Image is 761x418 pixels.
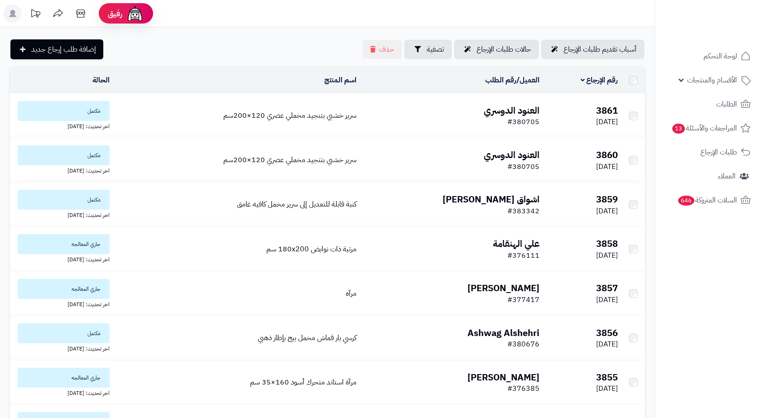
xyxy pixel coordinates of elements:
[672,124,685,134] span: 13
[484,148,539,162] b: العنود الدوسري
[13,121,110,130] div: اخر تحديث: [DATE]
[126,5,144,23] img: ai-face.png
[596,161,618,172] span: [DATE]
[660,189,756,211] a: السلات المتروكة646
[223,110,356,121] a: سرير خشبي بتنجيد مخملي عصري 120×200سم
[660,117,756,139] a: المراجعات والأسئلة13
[507,383,539,394] span: #376385
[718,170,736,183] span: العملاء
[13,343,110,353] div: اخر تحديث: [DATE]
[92,75,110,86] a: الحالة
[596,116,618,127] span: [DATE]
[596,383,618,394] span: [DATE]
[671,122,737,135] span: المراجعات والأسئلة
[324,75,356,86] a: اسم المنتج
[507,339,539,350] span: #380676
[24,5,47,25] a: تحديثات المنصة
[596,192,618,206] b: 3859
[10,39,103,59] a: إضافة طلب إرجاع جديد
[564,44,636,55] span: أسباب تقديم طلبات الإرجاع
[18,190,110,210] span: مكتمل
[405,40,452,59] button: تصفية
[700,146,737,159] span: طلبات الإرجاع
[596,294,618,305] span: [DATE]
[108,8,122,19] span: رفيق
[362,40,402,59] button: حذف
[31,44,96,55] span: إضافة طلب إرجاع جديد
[581,75,618,86] a: رقم الإرجاع
[18,279,110,299] span: جاري المعالجه
[250,377,356,388] a: مرآة استاند متحرك أسود 160×35 سم
[596,250,618,261] span: [DATE]
[13,299,110,308] div: اخر تحديث: [DATE]
[507,294,539,305] span: #377417
[716,98,737,111] span: الطلبات
[13,254,110,264] div: اخر تحديث: [DATE]
[477,44,531,55] span: حالات طلبات الإرجاع
[13,165,110,175] div: اخر تحديث: [DATE]
[660,165,756,187] a: العملاء
[13,210,110,219] div: اخر تحديث: [DATE]
[467,326,539,340] b: Ashwag Alshehri
[660,45,756,67] a: لوحة التحكم
[467,370,539,384] b: [PERSON_NAME]
[596,237,618,250] b: 3858
[13,388,110,397] div: اخر تحديث: [DATE]
[507,206,539,216] span: #383342
[360,67,543,93] td: /
[379,44,394,55] span: حذف
[520,75,539,86] a: العميل
[223,154,356,165] a: سرير خشبي بتنجيد مخملي عصري 120×200سم
[258,332,356,343] a: كرسي بار قماش مخمل بيج بإطار ذهبي
[237,199,356,210] a: كنبة قابلة للتعديل إلى سرير مخمل كافيه غامق
[507,250,539,261] span: #376111
[596,370,618,384] b: 3855
[493,237,539,250] b: علي الهنقامة
[507,116,539,127] span: #380705
[596,104,618,117] b: 3861
[678,196,694,206] span: 646
[596,339,618,350] span: [DATE]
[18,101,110,121] span: مكتمل
[346,288,356,299] a: مرآه
[687,74,737,86] span: الأقسام والمنتجات
[454,40,539,59] a: حالات طلبات الإرجاع
[18,323,110,343] span: مكتمل
[703,50,737,62] span: لوحة التحكم
[596,326,618,340] b: 3856
[467,281,539,295] b: [PERSON_NAME]
[18,368,110,388] span: جاري المعالجه
[660,93,756,115] a: الطلبات
[18,145,110,165] span: مكتمل
[596,148,618,162] b: 3860
[485,75,516,86] a: رقم الطلب
[484,104,539,117] b: العنود الدوسري
[541,40,644,59] a: أسباب تقديم طلبات الإرجاع
[443,192,539,206] b: اشواق [PERSON_NAME]
[18,234,110,254] span: جاري المعالجه
[596,206,618,216] span: [DATE]
[677,194,737,207] span: السلات المتروكة
[427,44,444,55] span: تصفية
[266,244,356,255] a: مرتبة ذات نوابض 180x200 سم
[507,161,539,172] span: #380705
[660,141,756,163] a: طلبات الإرجاع
[596,281,618,295] b: 3857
